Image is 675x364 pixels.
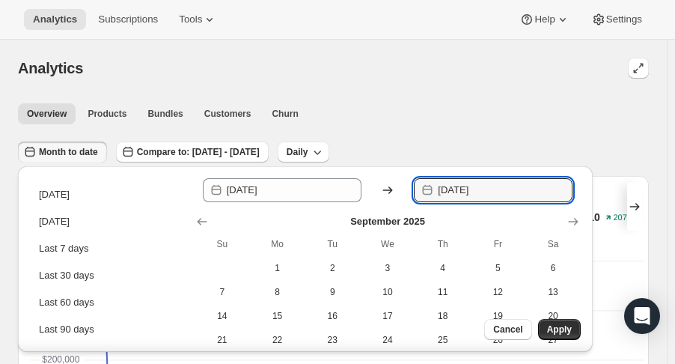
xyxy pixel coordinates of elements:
[88,108,126,120] span: Products
[538,319,581,340] button: Apply
[250,304,305,328] button: Monday September 15 2025
[471,280,526,304] button: Friday September 12 2025
[421,286,465,298] span: 11
[360,232,415,256] th: Wednesday
[311,262,354,274] span: 2
[613,213,646,222] text: 207.16%
[548,210,600,225] p: $17,398.10
[525,280,581,304] button: Saturday September 13 2025
[27,108,67,120] span: Overview
[366,334,409,346] span: 24
[415,304,471,328] button: Thursday September 18 2025
[305,256,360,280] button: Tuesday September 2 2025
[510,9,578,30] button: Help
[195,280,250,304] button: Sunday September 7 2025
[311,310,354,322] span: 16
[484,319,531,340] button: Cancel
[421,310,465,322] span: 18
[201,286,244,298] span: 7
[18,142,107,163] button: Month to date
[250,280,305,304] button: Monday September 8 2025
[34,264,184,288] button: Last 30 days
[421,262,465,274] span: 4
[477,310,520,322] span: 19
[256,334,299,346] span: 22
[39,214,70,229] div: [DATE]
[366,238,409,250] span: We
[471,256,526,280] button: Friday September 5 2025
[360,256,415,280] button: Wednesday September 3 2025
[250,328,305,352] button: Monday September 22 2025
[311,238,354,250] span: Tu
[250,232,305,256] th: Monday
[531,238,575,250] span: Sa
[192,211,213,232] button: Show previous month, August 2025
[34,291,184,315] button: Last 60 days
[360,328,415,352] button: Wednesday September 24 2025
[311,286,354,298] span: 9
[525,304,581,328] button: Saturday September 20 2025
[170,9,226,30] button: Tools
[256,286,299,298] span: 8
[287,146,308,158] span: Daily
[415,256,471,280] button: Thursday September 4 2025
[39,146,98,158] span: Month to date
[278,142,329,163] button: Daily
[471,232,526,256] th: Friday
[39,268,94,283] div: Last 30 days
[98,13,158,25] span: Subscriptions
[195,328,250,352] button: Sunday September 21 2025
[531,310,575,322] span: 20
[256,238,299,250] span: Mo
[201,334,244,346] span: 21
[477,238,520,250] span: Fr
[34,237,184,261] button: Last 7 days
[204,108,251,120] span: Customers
[256,262,299,274] span: 1
[89,9,167,30] button: Subscriptions
[311,334,354,346] span: 23
[33,13,77,25] span: Analytics
[34,210,184,234] button: [DATE]
[531,286,575,298] span: 13
[547,324,572,336] span: Apply
[563,211,584,232] button: Show next month, October 2025
[471,304,526,328] button: Friday September 19 2025
[137,146,260,158] span: Compare to: [DATE] - [DATE]
[34,183,184,207] button: [DATE]
[256,310,299,322] span: 15
[606,13,642,25] span: Settings
[360,304,415,328] button: Wednesday September 17 2025
[582,9,651,30] button: Settings
[415,328,471,352] button: Thursday September 25 2025
[147,108,183,120] span: Bundles
[525,232,581,256] th: Saturday
[415,280,471,304] button: Thursday September 11 2025
[305,328,360,352] button: Tuesday September 23 2025
[305,304,360,328] button: Tuesday September 16 2025
[39,241,89,256] div: Last 7 days
[624,298,660,334] div: Open Intercom Messenger
[201,310,244,322] span: 14
[201,238,244,250] span: Su
[360,280,415,304] button: Wednesday September 10 2025
[525,256,581,280] button: Saturday September 6 2025
[195,232,250,256] th: Sunday
[534,13,555,25] span: Help
[179,13,202,25] span: Tools
[116,142,269,163] button: Compare to: [DATE] - [DATE]
[39,187,70,202] div: [DATE]
[34,318,184,342] button: Last 90 days
[305,232,360,256] th: Tuesday
[39,322,94,337] div: Last 90 days
[272,108,298,120] span: Churn
[366,286,409,298] span: 10
[415,232,471,256] th: Thursday
[195,304,250,328] button: Sunday September 14 2025
[366,262,409,274] span: 3
[18,60,83,76] span: Analytics
[477,262,520,274] span: 5
[531,262,575,274] span: 6
[250,256,305,280] button: Monday September 1 2025
[39,295,94,310] div: Last 60 days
